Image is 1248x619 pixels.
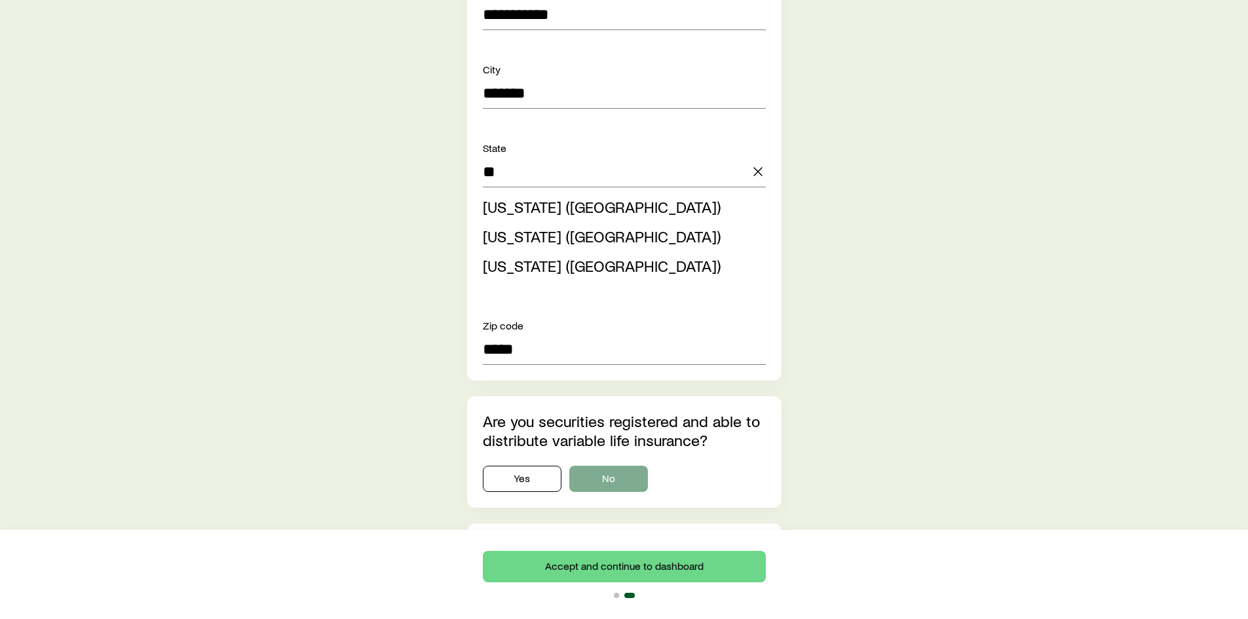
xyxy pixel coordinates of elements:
[483,466,766,492] div: securitiesRegistrationInfo.isSecuritiesRegistered
[483,140,766,156] div: State
[483,551,766,582] button: Accept and continue to dashboard
[483,193,758,222] li: California (CA)
[483,62,766,77] div: City
[483,318,766,333] div: Zip code
[483,197,721,216] span: [US_STATE] ([GEOGRAPHIC_DATA])
[483,227,721,246] span: [US_STATE] ([GEOGRAPHIC_DATA])
[483,256,721,275] span: [US_STATE] ([GEOGRAPHIC_DATA])
[483,411,760,449] label: Are you securities registered and able to distribute variable life insurance?
[483,222,758,252] li: North Carolina (NC)
[483,466,561,492] button: Yes
[569,466,648,492] button: No
[483,252,758,281] li: South Carolina (SC)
